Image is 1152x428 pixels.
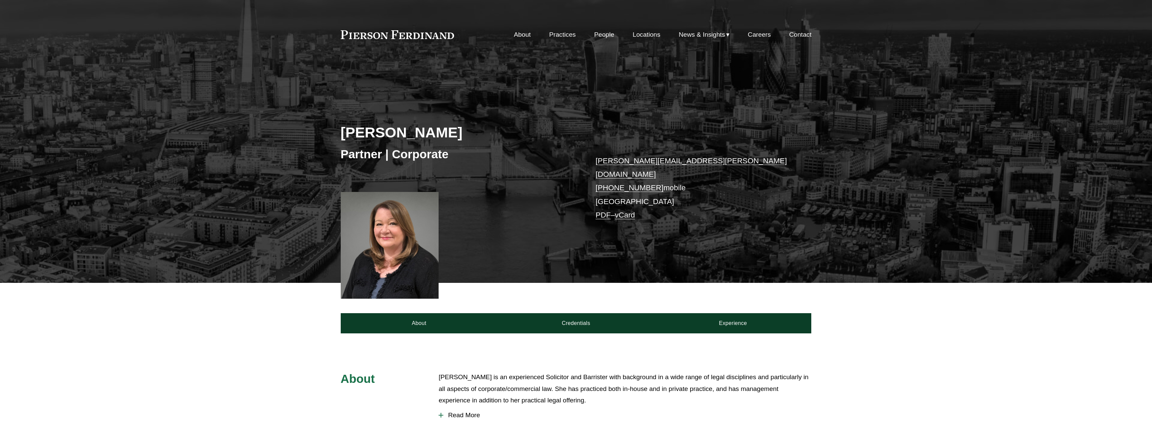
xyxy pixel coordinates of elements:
a: PDF [596,211,611,219]
p: [PERSON_NAME] is an experienced Solicitor and Barrister with background in a wide range of legal ... [439,371,811,406]
a: Contact [789,28,811,41]
a: Practices [549,28,576,41]
a: About [514,28,531,41]
a: [PHONE_NUMBER] [596,184,664,192]
span: News & Insights [679,29,725,41]
a: Experience [655,313,812,333]
p: mobile [GEOGRAPHIC_DATA] – [596,154,792,222]
a: [PERSON_NAME][EMAIL_ADDRESS][PERSON_NAME][DOMAIN_NAME] [596,157,787,178]
button: Read More [439,406,811,424]
a: vCard [615,211,635,219]
a: About [341,313,498,333]
a: Credentials [497,313,655,333]
a: People [594,28,614,41]
h2: [PERSON_NAME] [341,124,576,141]
h3: Partner | Corporate [341,147,576,162]
span: Read More [443,411,811,419]
a: folder dropdown [679,28,730,41]
a: Careers [748,28,771,41]
span: About [341,372,375,385]
a: Locations [633,28,660,41]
